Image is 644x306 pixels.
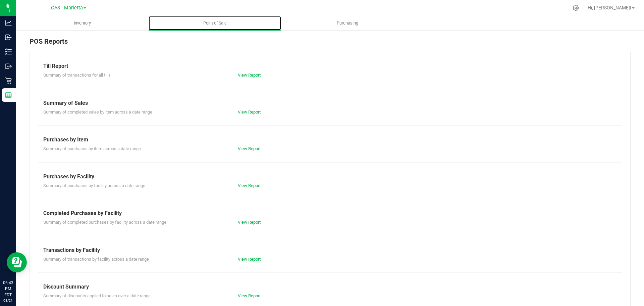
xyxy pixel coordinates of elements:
a: Purchasing [281,16,414,30]
span: Purchasing [328,20,367,26]
div: Discount Summary [43,283,617,291]
span: Summary of transactions for all tills [43,73,111,78]
span: Point of Sale [194,20,236,26]
iframe: Resource center [7,252,27,272]
span: Hi, [PERSON_NAME]! [588,5,631,10]
inline-svg: Reports [5,92,12,98]
inline-svg: Analytics [5,19,12,26]
a: View Report [238,146,261,151]
div: Purchases by Item [43,136,617,144]
div: Purchases by Facility [43,173,617,181]
span: Summary of completed purchases by facility across a date range [43,220,166,225]
div: Completed Purchases by Facility [43,209,617,217]
span: Summary of purchases by facility across a date range [43,183,145,188]
inline-svg: Outbound [5,63,12,70]
inline-svg: Inventory [5,48,12,55]
a: View Report [238,257,261,262]
span: Summary of discounts applied to sales over a date range [43,293,151,298]
span: GA3 - Marietta [51,5,83,11]
a: View Report [238,110,261,115]
span: Summary of completed sales by item across a date range [43,110,152,115]
inline-svg: Retail [5,77,12,84]
a: View Report [238,183,261,188]
inline-svg: Inbound [5,34,12,41]
div: POS Reports [30,36,631,52]
span: Summary of purchases by item across a date range [43,146,141,151]
div: Manage settings [572,5,580,11]
a: View Report [238,73,261,78]
a: View Report [238,220,261,225]
span: Inventory [65,20,100,26]
a: View Report [238,293,261,298]
a: Point of Sale [149,16,281,30]
div: Transactions by Facility [43,246,617,254]
div: Summary of Sales [43,99,617,107]
p: 06:43 PM EDT [3,280,13,298]
p: 08/21 [3,298,13,303]
span: Summary of transactions by facility across a date range [43,257,149,262]
div: Till Report [43,62,617,70]
a: Inventory [16,16,149,30]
